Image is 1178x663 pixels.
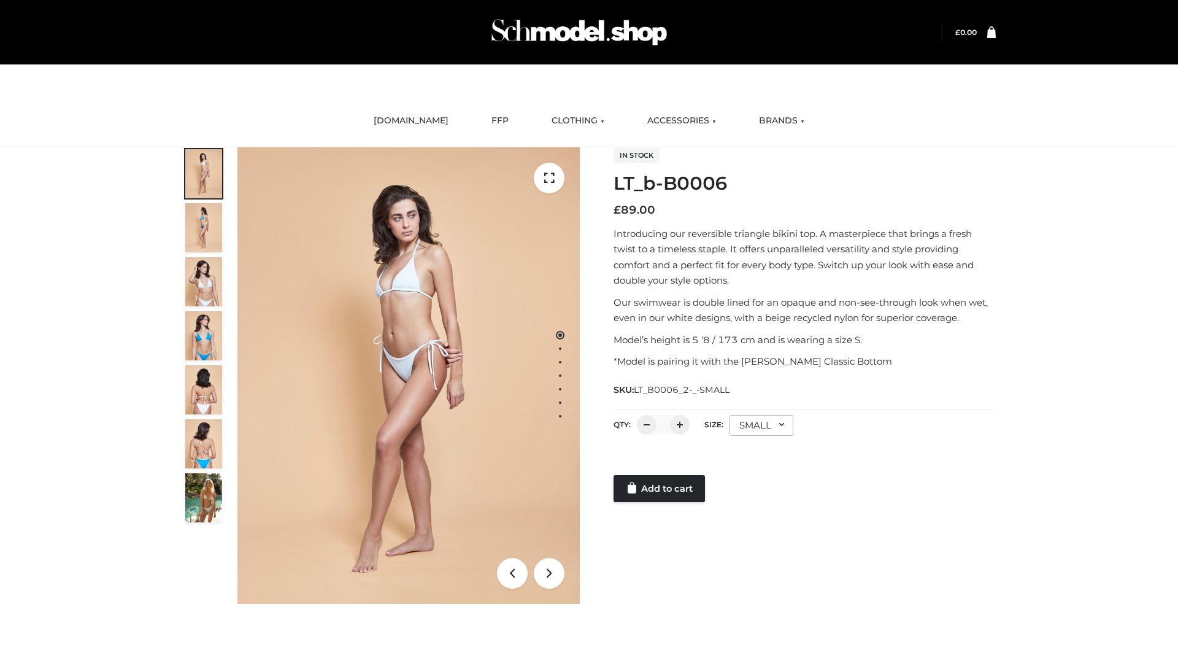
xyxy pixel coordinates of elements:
[614,295,996,326] p: Our swimwear is double lined for an opaque and non-see-through look when wet, even in our white d...
[614,226,996,289] p: Introducing our reversible triangle bikini top. A masterpiece that brings a fresh twist to a time...
[185,203,222,252] img: ArielClassicBikiniTop_CloudNine_AzureSky_OW114ECO_2-scaled.jpg
[638,107,725,134] a: ACCESSORIES
[730,415,793,436] div: SMALL
[482,107,518,134] a: FFP
[955,28,960,37] span: £
[185,365,222,414] img: ArielClassicBikiniTop_CloudNine_AzureSky_OW114ECO_7-scaled.jpg
[185,419,222,468] img: ArielClassicBikiniTop_CloudNine_AzureSky_OW114ECO_8-scaled.jpg
[487,8,671,56] img: Schmodel Admin 964
[614,148,660,163] span: In stock
[542,107,614,134] a: CLOTHING
[704,420,723,429] label: Size:
[750,107,814,134] a: BRANDS
[614,475,705,502] a: Add to cart
[237,147,580,604] img: ArielClassicBikiniTop_CloudNine_AzureSky_OW114ECO_1
[614,332,996,348] p: Model’s height is 5 ‘8 / 173 cm and is wearing a size S.
[614,354,996,370] p: *Model is pairing it with the [PERSON_NAME] Classic Bottom
[364,107,458,134] a: [DOMAIN_NAME]
[185,311,222,360] img: ArielClassicBikiniTop_CloudNine_AzureSky_OW114ECO_4-scaled.jpg
[955,28,977,37] bdi: 0.00
[614,203,621,217] span: £
[185,473,222,522] img: Arieltop_CloudNine_AzureSky2.jpg
[614,420,631,429] label: QTY:
[614,382,731,397] span: SKU:
[955,28,977,37] a: £0.00
[185,149,222,198] img: ArielClassicBikiniTop_CloudNine_AzureSky_OW114ECO_1-scaled.jpg
[614,203,655,217] bdi: 89.00
[634,384,730,395] span: LT_B0006_2-_-SMALL
[185,257,222,306] img: ArielClassicBikiniTop_CloudNine_AzureSky_OW114ECO_3-scaled.jpg
[614,173,996,195] h1: LT_b-B0006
